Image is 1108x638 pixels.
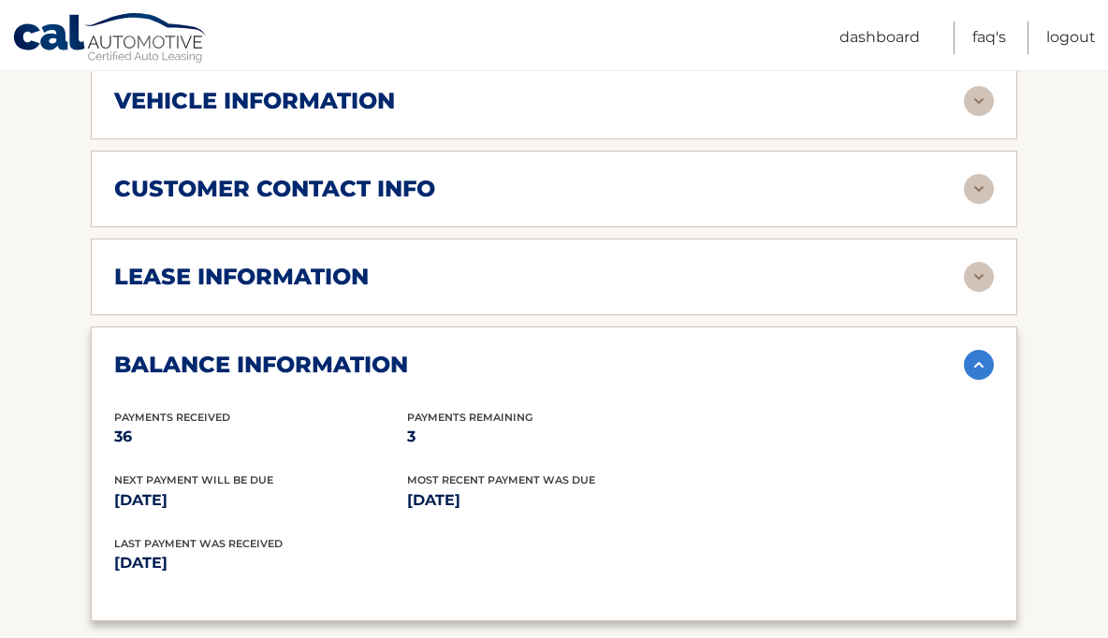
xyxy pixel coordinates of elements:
img: accordion-rest.svg [964,174,994,204]
img: accordion-active.svg [964,350,994,380]
p: [DATE] [114,487,407,514]
p: [DATE] [407,487,700,514]
h2: customer contact info [114,175,435,203]
a: Cal Automotive [12,12,209,66]
h2: vehicle information [114,87,395,115]
a: Logout [1046,22,1096,54]
p: [DATE] [114,550,554,576]
img: accordion-rest.svg [964,86,994,116]
a: FAQ's [972,22,1006,54]
span: Most Recent Payment Was Due [407,473,595,486]
a: Dashboard [839,22,920,54]
span: Last Payment was received [114,537,283,550]
span: Next Payment will be due [114,473,273,486]
img: accordion-rest.svg [964,262,994,292]
h2: lease information [114,263,369,291]
p: 3 [407,424,700,450]
span: Payments Received [114,411,230,424]
span: Payments Remaining [407,411,532,424]
p: 36 [114,424,407,450]
h2: balance information [114,351,408,379]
